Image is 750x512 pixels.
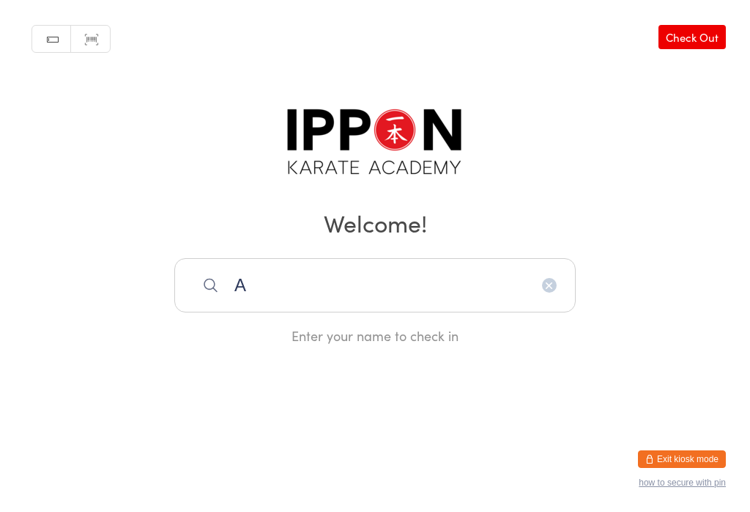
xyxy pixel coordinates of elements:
[174,258,576,312] input: Search
[639,478,726,488] button: how to secure with pin
[15,206,735,239] h2: Welcome!
[658,25,726,49] a: Check Out
[174,326,576,345] div: Enter your name to check in
[283,103,467,186] img: Ippon Karate Academy
[638,450,726,468] button: Exit kiosk mode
